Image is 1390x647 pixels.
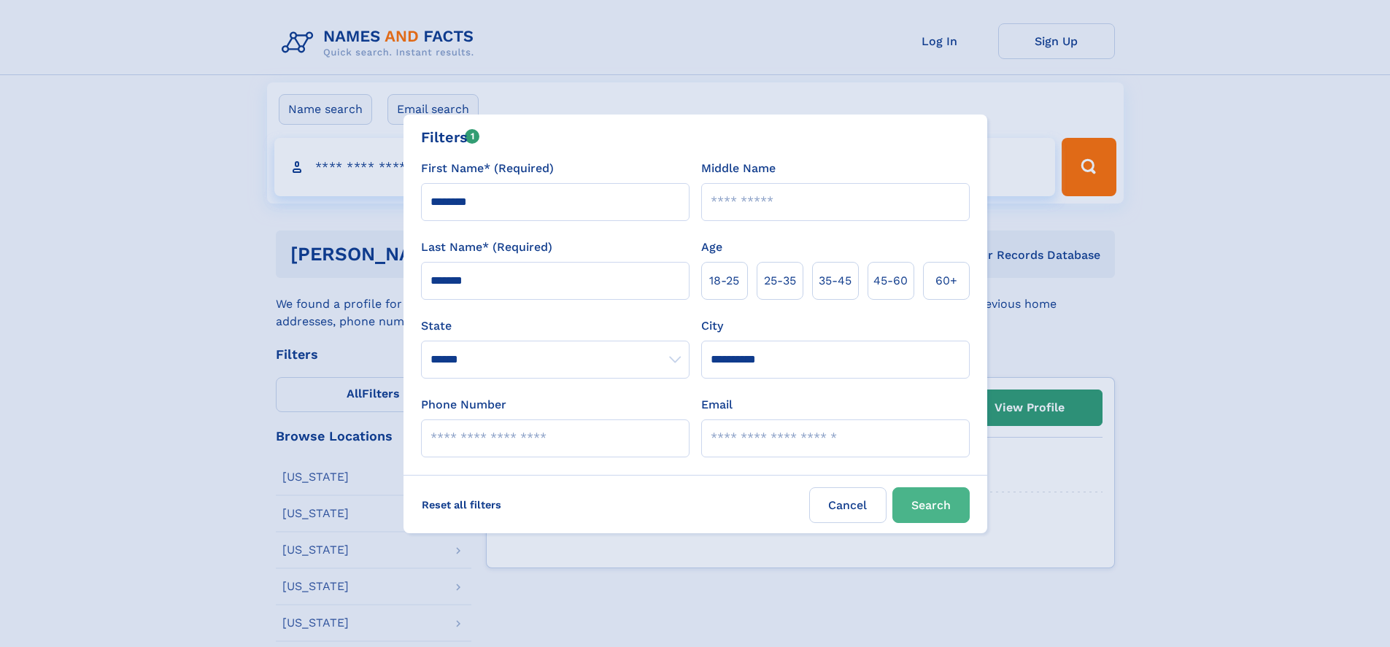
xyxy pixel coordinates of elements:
[892,487,970,523] button: Search
[873,272,908,290] span: 45‑60
[709,272,739,290] span: 18‑25
[819,272,852,290] span: 35‑45
[701,317,723,335] label: City
[421,239,552,256] label: Last Name* (Required)
[701,160,776,177] label: Middle Name
[412,487,511,522] label: Reset all filters
[809,487,887,523] label: Cancel
[764,272,796,290] span: 25‑35
[935,272,957,290] span: 60+
[701,396,733,414] label: Email
[421,160,554,177] label: First Name* (Required)
[421,126,480,148] div: Filters
[701,239,722,256] label: Age
[421,396,506,414] label: Phone Number
[421,317,690,335] label: State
